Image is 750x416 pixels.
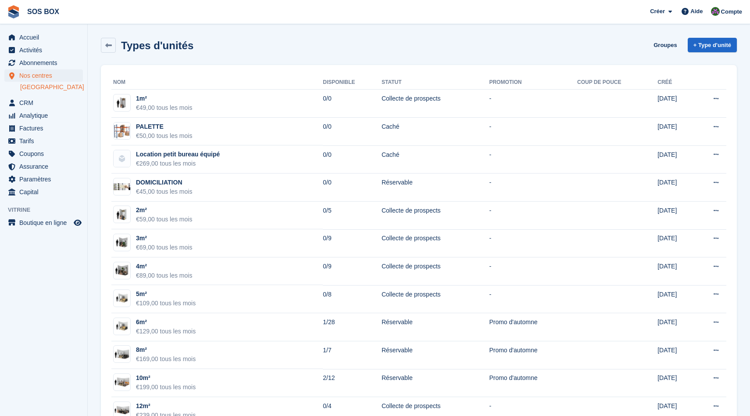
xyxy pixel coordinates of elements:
span: Compte [721,7,742,16]
img: 15-sqft-unit%20(8).jpg [114,208,130,221]
span: Créer [650,7,665,16]
td: - [489,257,577,286]
a: menu [4,57,83,69]
td: Collecte de prospects [382,229,489,257]
div: 4m² [136,262,192,271]
td: [DATE] [657,145,693,174]
div: 6m² [136,318,196,327]
td: Promo d'automne [489,341,577,369]
td: Réservable [382,369,489,397]
div: Location petit bureau équipé [136,150,220,159]
td: [DATE] [657,369,693,397]
td: 2/12 [323,369,382,397]
h2: Types d'unités [121,40,193,51]
span: Aide [690,7,703,16]
td: Réservable [382,174,489,202]
th: Nom [111,76,323,90]
td: Réservable [382,341,489,369]
div: 8m² [136,345,196,355]
span: Paramètres [19,173,72,185]
td: - [489,90,577,118]
a: menu [4,160,83,173]
a: menu [4,217,83,229]
td: Caché [382,145,489,174]
td: 1/28 [323,313,382,341]
td: Collecte de prospects [382,285,489,313]
td: - [489,118,577,146]
td: - [489,174,577,202]
td: Caché [382,118,489,146]
th: Créé [657,76,693,90]
td: [DATE] [657,90,693,118]
div: €269,00 tous les mois [136,159,220,168]
div: 3m² [136,234,192,243]
div: €129,00 tous les mois [136,327,196,336]
td: Collecte de prospects [382,90,489,118]
td: - [489,285,577,313]
td: 1/7 [323,341,382,369]
a: menu [4,173,83,185]
img: stora-icon-8386f47178a22dfd0bd8f6a31ec36ba5ce8667c1dd55bd0f319d3a0aa187defe.svg [7,5,20,18]
img: ALEXANDRE SOUBIRA [711,7,720,16]
img: blank-unit-type-icon-ffbac7b88ba66c5e286b0e438baccc4b9c83835d4c34f86887a83fc20ec27e7b.svg [114,150,130,167]
div: €69,00 tous les mois [136,243,192,252]
span: Analytique [19,109,72,122]
td: [DATE] [657,229,693,257]
a: Boutique d'aperçu [72,217,83,228]
img: rayonnage-palettes.png [114,123,130,139]
td: Réservable [382,313,489,341]
td: Collecte de prospects [382,257,489,286]
td: 0/8 [323,285,382,313]
img: 50-sqft-unit%20(13).jpg [114,320,130,333]
td: 0/0 [323,90,382,118]
td: Promo d'automne [489,369,577,397]
a: Groupes [650,38,680,52]
div: 5m² [136,289,196,299]
img: 10-sqft-unit%20(3).jpg [114,97,130,109]
a: menu [4,97,83,109]
th: Coup de pouce [577,76,657,90]
span: Activités [19,44,72,56]
div: €45,00 tous les mois [136,187,192,196]
a: menu [4,135,83,147]
th: Statut [382,76,489,90]
img: 30-sqft-unit%20(2).jpg [114,236,130,249]
td: 0/0 [323,145,382,174]
td: [DATE] [657,174,693,202]
div: €49,00 tous les mois [136,103,192,112]
td: [DATE] [657,202,693,230]
div: €50,00 tous les mois [136,131,192,141]
span: Nos centres [19,69,72,82]
img: 40-sqft-unit%20(6).jpg [114,264,130,277]
th: Disponible [323,76,382,90]
span: Vitrine [8,206,87,214]
img: 100-sqft-unit%20(7).jpg [114,376,130,389]
td: 0/5 [323,202,382,230]
span: Boutique en ligne [19,217,72,229]
div: 1m² [136,94,192,103]
div: DOMICILIATION [136,178,192,187]
a: menu [4,69,83,82]
a: menu [4,31,83,43]
td: [DATE] [657,313,693,341]
td: 0/9 [323,229,382,257]
td: [DATE] [657,285,693,313]
td: - [489,229,577,257]
img: 50-sqft-unit%20(13).jpg [114,292,130,305]
a: menu [4,109,83,122]
span: Assurance [19,160,72,173]
span: Factures [19,122,72,134]
a: menu [4,148,83,160]
td: Promo d'automne [489,313,577,341]
td: [DATE] [657,257,693,286]
span: Accueil [19,31,72,43]
div: €199,00 tous les mois [136,383,196,392]
span: Coupons [19,148,72,160]
a: + Type d'unité [688,38,737,52]
div: 10m² [136,373,196,383]
td: Collecte de prospects [382,202,489,230]
img: domiciliation-entreprise-angouleme.jpeg [114,183,130,190]
td: 0/0 [323,118,382,146]
a: SOS BOX [24,4,63,19]
div: €109,00 tous les mois [136,299,196,308]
